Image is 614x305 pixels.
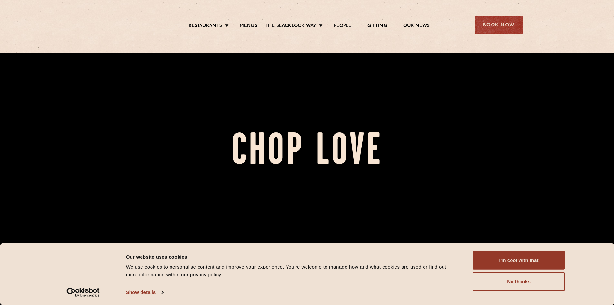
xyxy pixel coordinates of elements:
a: The Blacklock Way [265,23,316,30]
button: No thanks [473,272,565,291]
div: Book Now [475,16,523,34]
div: We use cookies to personalise content and improve your experience. You're welcome to manage how a... [126,263,458,279]
a: People [334,23,351,30]
img: svg%3E [91,6,147,43]
a: Restaurants [189,23,222,30]
a: Gifting [367,23,387,30]
div: Our website uses cookies [126,253,458,260]
a: Our News [403,23,430,30]
a: Usercentrics Cookiebot - opens in a new window [55,288,111,297]
a: Menus [240,23,257,30]
button: I'm cool with that [473,251,565,270]
a: Show details [126,288,163,297]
